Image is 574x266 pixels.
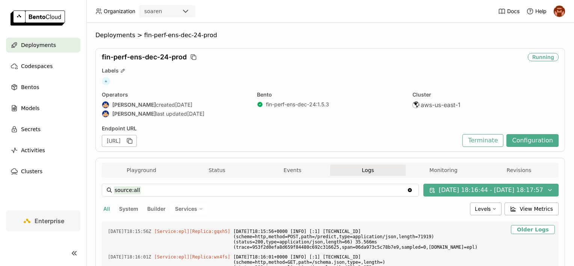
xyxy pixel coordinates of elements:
span: Secrets [21,125,41,134]
span: Models [21,104,39,113]
button: View Metrics [505,203,559,215]
span: Bentos [21,83,39,92]
div: Endpoint URL [102,125,459,132]
div: Bento [257,91,403,98]
button: Terminate [462,134,503,147]
a: Secrets [6,122,80,137]
div: Cluster [412,91,559,98]
span: aws-us-east-1 [421,101,461,109]
a: Codespaces [6,59,80,74]
img: h0akoisn5opggd859j2zve66u2a2 [554,6,565,17]
a: Enterprise [6,210,80,231]
span: All [103,206,110,212]
span: [Service:epl] [154,254,190,260]
button: Builder [146,204,167,214]
button: Older Logs [511,225,555,234]
span: Enterprise [35,217,64,225]
span: View Metrics [520,205,553,213]
button: [DATE] 18:16:44 - [DATE] 18:17:57 [423,184,559,196]
span: Help [535,8,547,15]
div: last updated [102,110,248,118]
a: Models [6,101,80,116]
span: 2025-09-08T18:16:01.618Z [108,253,151,261]
img: Max Forlini [102,101,109,108]
a: Clusters [6,164,80,179]
span: > [135,32,144,39]
span: [Service:epl] [154,229,190,234]
div: [URL] [102,135,137,147]
span: fin-perf-ens-dec-24-prod [102,53,187,61]
span: Deployments [95,32,135,39]
span: Builder [147,206,166,212]
button: All [102,204,112,214]
button: Configuration [506,134,559,147]
img: Max Forlini [102,110,109,117]
a: Docs [498,8,520,15]
button: Status [179,165,255,176]
span: Levels [475,206,491,212]
button: Events [255,165,330,176]
div: Services [170,203,208,215]
span: [Replica:wx4fs] [190,254,230,260]
div: Levels [470,203,501,215]
span: [DATE]T18:15:56+0000 [INFO] [:1] [TECHNICAL_ID] (scheme=http,method=POST,path=/predict,type=appli... [233,227,504,251]
div: created [102,101,248,109]
span: [Replica:gqxh5] [190,229,230,234]
span: Codespaces [21,62,53,71]
span: Services [175,206,197,212]
span: Organization [104,8,135,15]
div: Running [528,53,559,61]
span: + [102,77,110,85]
div: soaren [144,8,162,15]
a: Activities [6,143,80,158]
span: Logs [362,167,374,174]
span: [DATE] [187,110,204,117]
strong: [PERSON_NAME] [112,101,156,108]
span: fin-perf-ens-dec-24-prod [144,32,217,39]
button: Playground [104,165,179,176]
span: System [119,206,138,212]
span: Deployments [21,41,56,50]
span: Docs [507,8,520,15]
input: Search [114,184,407,196]
svg: Clear value [407,187,413,193]
div: Labels [102,67,559,74]
a: fin-perf-ens-dec-24:1.5.3 [266,101,329,108]
img: logo [11,11,65,26]
span: 2025-09-08T18:15:56.562Z [108,227,151,236]
span: Clusters [21,167,42,176]
strong: [PERSON_NAME] [112,110,156,117]
span: Activities [21,146,45,155]
nav: Breadcrumbs navigation [95,32,565,39]
div: Help [526,8,547,15]
button: System [118,204,140,214]
div: Operators [102,91,248,98]
button: Revisions [481,165,557,176]
a: Deployments [6,38,80,53]
button: Monitoring [406,165,481,176]
span: [DATE] [175,101,192,108]
a: Bentos [6,80,80,95]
